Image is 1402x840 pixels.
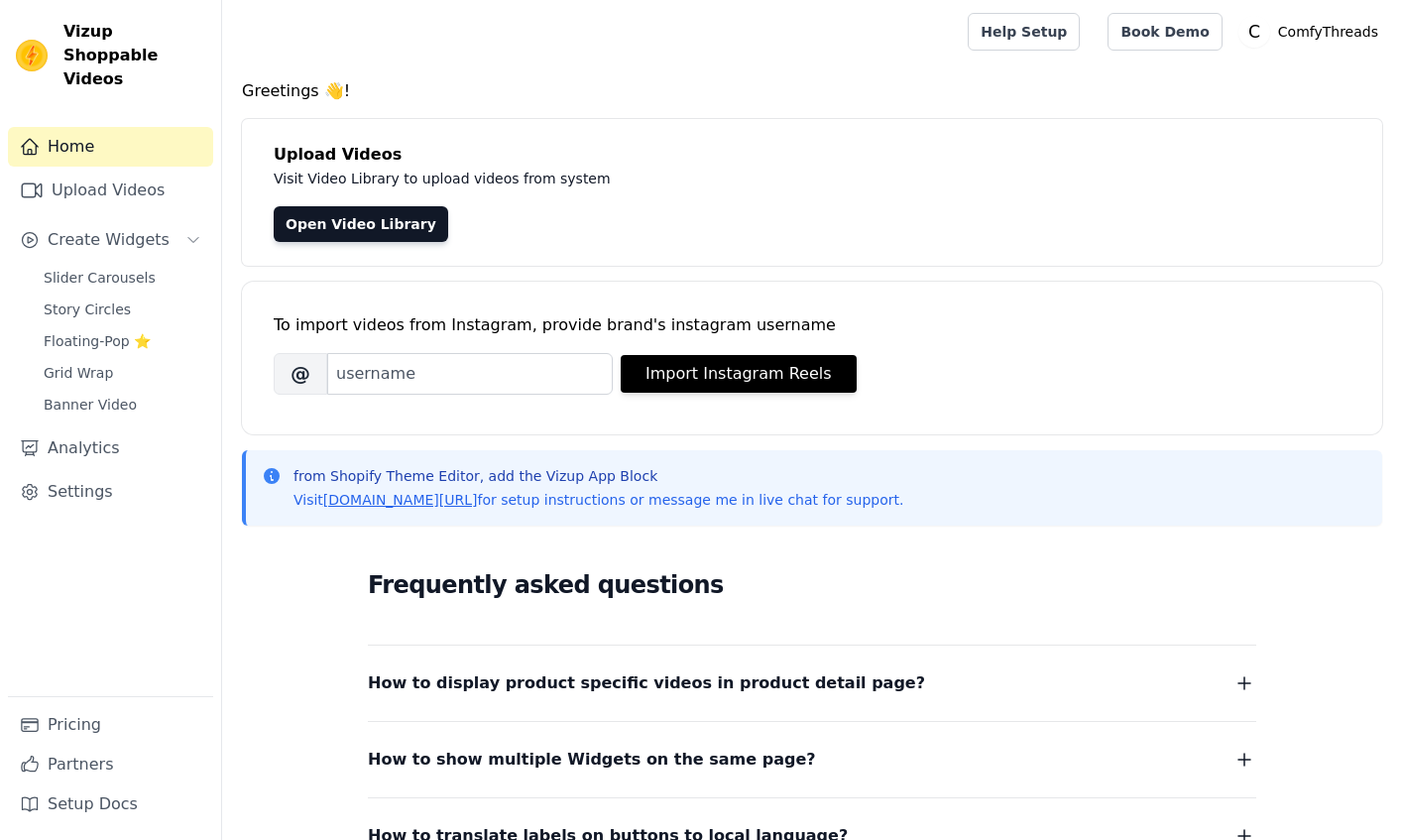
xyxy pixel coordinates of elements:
div: To import videos from Instagram, provide brand's instagram username [274,313,1350,337]
span: Grid Wrap [44,363,113,383]
p: from Shopify Theme Editor, add the Vizup App Block [293,466,903,486]
span: How to show multiple Widgets on the same page? [368,746,816,774]
span: Create Widgets [48,228,170,252]
span: Banner Video [44,395,137,415]
a: Help Setup [968,13,1080,51]
button: How to display product specific videos in product detail page? [368,669,1256,697]
h4: Greetings 👋! [242,79,1382,103]
a: Setup Docs [8,784,213,824]
h2: Frequently asked questions [368,565,1256,605]
a: Book Demo [1108,13,1222,51]
button: How to show multiple Widgets on the same page? [368,746,1256,774]
a: Floating-Pop ⭐ [32,327,213,355]
a: Home [8,127,213,167]
a: Upload Videos [8,171,213,210]
span: @ [274,353,327,395]
a: Grid Wrap [32,359,213,387]
text: C [1248,22,1260,42]
a: Pricing [8,705,213,745]
a: Slider Carousels [32,264,213,292]
button: Import Instagram Reels [621,355,857,393]
img: Vizup [16,40,48,71]
p: ComfyThreads [1270,14,1386,50]
span: How to display product specific videos in product detail page? [368,669,925,697]
a: Story Circles [32,296,213,323]
span: Slider Carousels [44,268,156,288]
a: Open Video Library [274,206,448,242]
a: Partners [8,745,213,784]
span: Story Circles [44,300,131,319]
a: Analytics [8,428,213,468]
button: C ComfyThreads [1238,14,1386,50]
a: [DOMAIN_NAME][URL] [323,492,478,508]
input: username [327,353,613,395]
p: Visit for setup instructions or message me in live chat for support. [293,490,903,510]
span: Floating-Pop ⭐ [44,331,151,351]
button: Create Widgets [8,220,213,260]
p: Visit Video Library to upload videos from system [274,167,1162,190]
a: Settings [8,472,213,512]
a: Banner Video [32,391,213,419]
span: Vizup Shoppable Videos [63,20,205,91]
h4: Upload Videos [274,143,1350,167]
